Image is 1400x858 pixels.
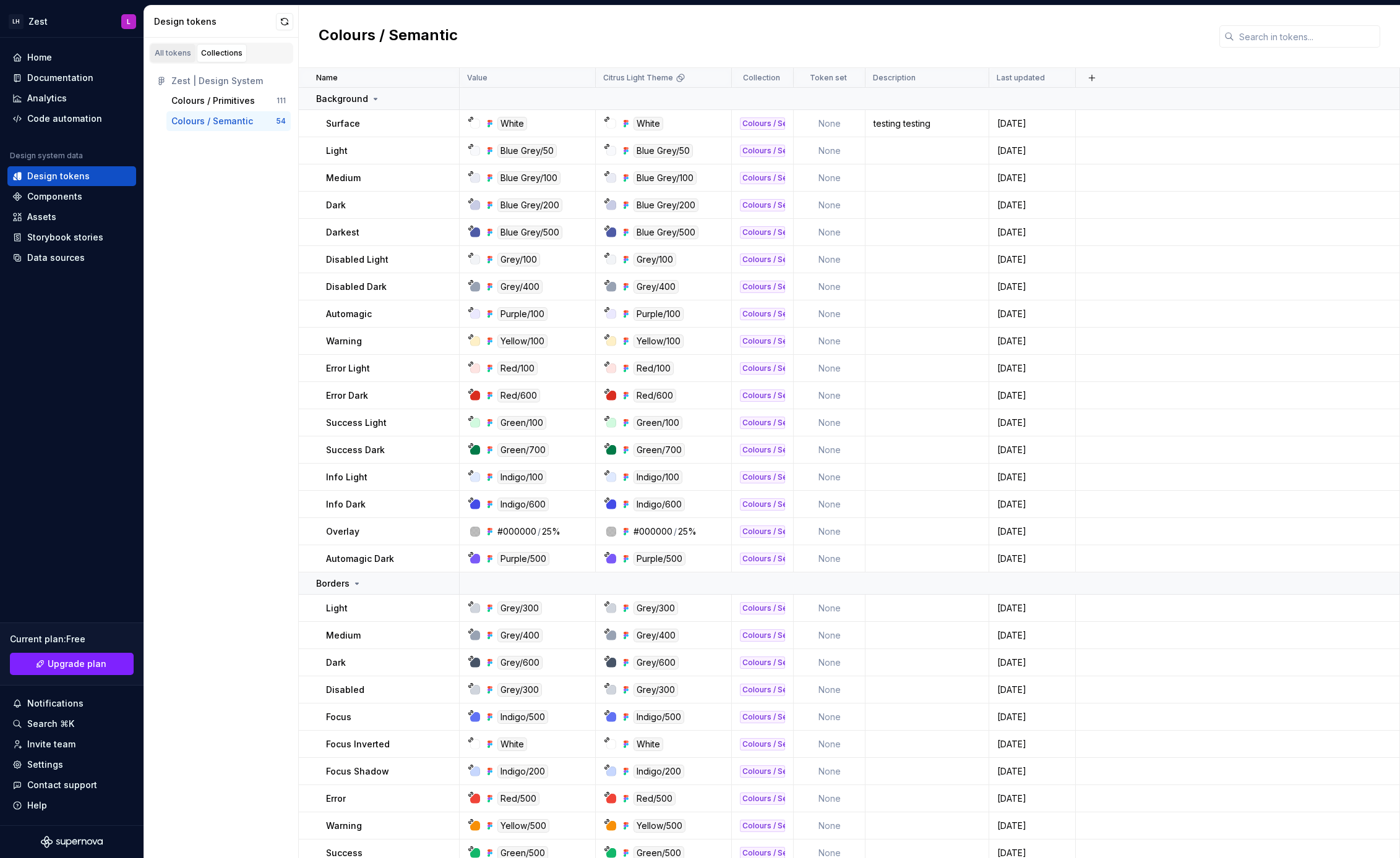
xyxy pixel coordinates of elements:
[27,51,52,64] div: Home
[740,498,785,511] div: Colours / Semantic
[740,308,785,320] div: Colours / Semantic
[171,75,286,87] div: Zest | Design System
[740,684,785,696] div: Colours / Semantic
[326,553,394,565] p: Automagic Dark
[497,280,543,294] div: Grey/400
[794,192,865,219] td: None
[7,755,136,775] a: Settings
[990,145,1075,157] div: [DATE]
[990,199,1075,211] div: [DATE]
[326,253,389,266] p: Disabled Light
[990,820,1075,832] div: [DATE]
[990,444,1075,456] div: [DATE]
[316,577,350,590] p: Borders
[27,211,56,223] div: Assets
[326,525,359,538] p: Overlay
[633,280,679,294] div: Grey/400
[326,444,385,456] p: Success Dark
[633,470,682,484] div: Indigo/100
[41,836,103,848] a: Supernova Logo
[155,48,191,58] div: All tokens
[740,226,785,239] div: Colours / Semantic
[7,187,136,206] a: Components
[27,72,93,84] div: Documentation
[497,416,546,430] div: Green/100
[326,417,387,429] p: Success Light
[166,111,291,131] a: Colours / Semantic54
[794,622,865,649] td: None
[497,737,527,751] div: White
[326,656,346,669] p: Dark
[7,694,136,713] button: Notifications
[740,792,785,805] div: Colours / Semantic
[633,629,679,642] div: Grey/400
[990,308,1075,320] div: [DATE]
[633,117,663,130] div: White
[497,362,538,375] div: Red/100
[990,684,1075,696] div: [DATE]
[497,552,549,566] div: Purple/500
[633,601,678,615] div: Grey/300
[27,170,90,182] div: Design tokens
[27,252,85,264] div: Data sources
[740,602,785,614] div: Colours / Semantic
[326,362,370,375] p: Error Light
[7,109,136,129] a: Code automation
[7,734,136,754] a: Invite team
[326,738,390,750] p: Focus Inverted
[633,656,679,669] div: Grey/600
[740,117,785,130] div: Colours / Semantic
[990,525,1075,538] div: [DATE]
[743,73,780,83] p: Collection
[633,226,698,239] div: Blue Grey/500
[27,697,84,710] div: Notifications
[7,207,136,227] a: Assets
[467,73,487,83] p: Value
[740,199,785,211] div: Colours / Semantic
[794,464,865,491] td: None
[794,595,865,622] td: None
[794,137,865,164] td: None
[990,389,1075,402] div: [DATE]
[326,117,360,130] p: Surface
[326,765,389,778] p: Focus Shadow
[326,684,364,696] p: Disabled
[28,15,48,28] div: Zest
[810,73,847,83] p: Token set
[171,115,253,127] div: Colours / Semantic
[7,714,136,734] button: Search ⌘K
[166,91,291,111] a: Colours / Primitives111
[7,166,136,186] a: Design tokens
[326,820,362,832] p: Warning
[497,117,527,130] div: White
[674,525,677,538] div: /
[990,335,1075,347] div: [DATE]
[990,629,1075,642] div: [DATE]
[633,498,685,511] div: Indigo/600
[794,409,865,436] td: None
[794,731,865,758] td: None
[633,171,697,185] div: Blue Grey/100
[326,335,362,347] p: Warning
[1234,25,1380,48] input: Search in tokens...
[326,199,346,211] p: Dark
[7,248,136,268] a: Data sources
[497,710,548,724] div: Indigo/500
[794,758,865,785] td: None
[633,737,663,751] div: White
[277,96,286,106] div: 111
[740,820,785,832] div: Colours / Semantic
[27,758,63,771] div: Settings
[990,117,1075,130] div: [DATE]
[497,629,543,642] div: Grey/400
[276,116,286,126] div: 54
[27,113,102,125] div: Code automation
[48,658,106,670] span: Upgrade plan
[326,172,361,184] p: Medium
[794,518,865,545] td: None
[633,389,676,402] div: Red/600
[633,362,674,375] div: Red/100
[990,172,1075,184] div: [DATE]
[740,444,785,456] div: Colours / Semantic
[633,443,685,457] div: Green/700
